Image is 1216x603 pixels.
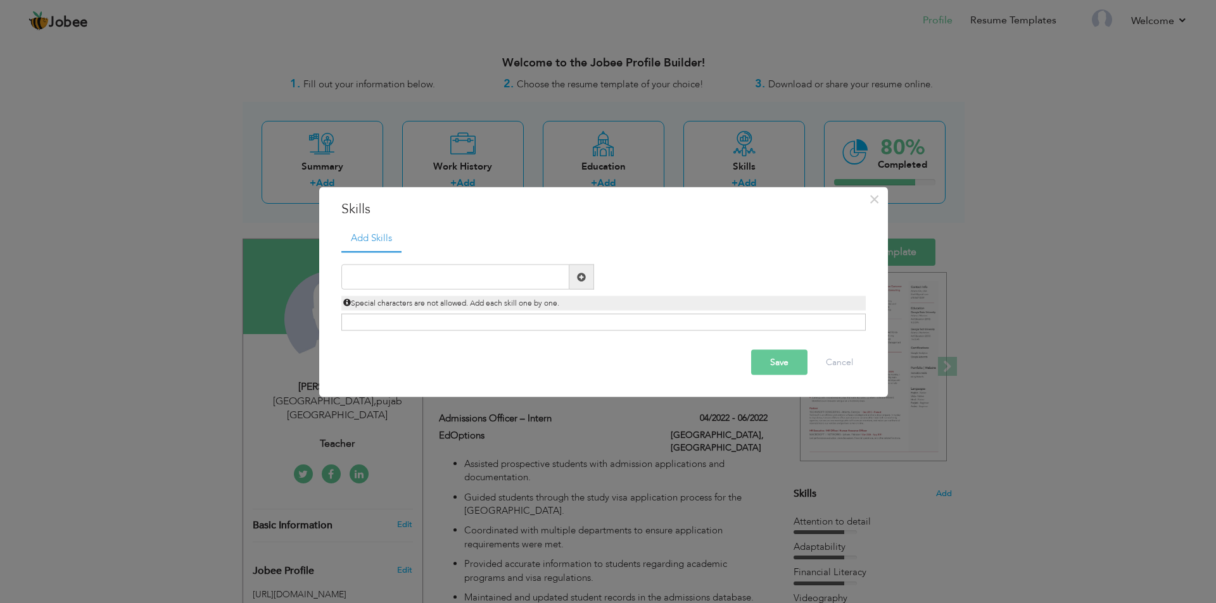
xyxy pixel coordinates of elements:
h3: Skills [341,199,866,218]
button: Cancel [813,350,866,375]
span: Special characters are not allowed. Add each skill one by one. [343,298,559,308]
span: × [869,187,880,210]
button: Close [864,189,885,209]
a: Add Skills [341,225,402,252]
button: Save [751,350,807,375]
